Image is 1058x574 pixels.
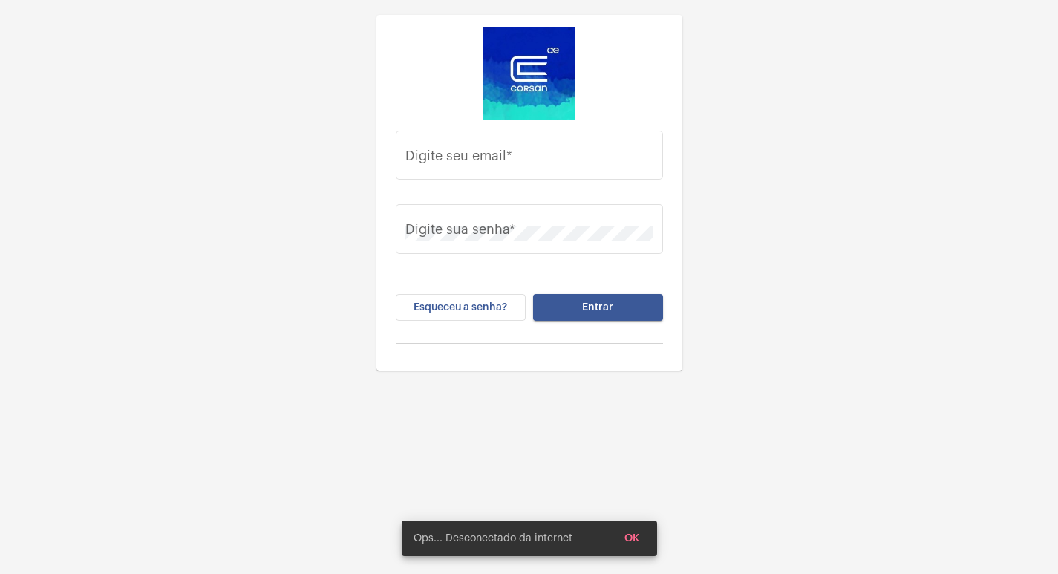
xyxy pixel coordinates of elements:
[414,302,507,313] span: Esqueceu a senha?
[405,151,653,166] input: Digite seu email
[483,27,575,120] img: d4669ae0-8c07-2337-4f67-34b0df7f5ae4.jpeg
[624,533,639,544] span: OK
[533,294,663,321] button: Entrar
[414,531,572,546] span: Ops... Desconectado da internet
[396,294,526,321] button: Esqueceu a senha?
[582,302,613,313] span: Entrar
[613,525,651,552] button: OK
